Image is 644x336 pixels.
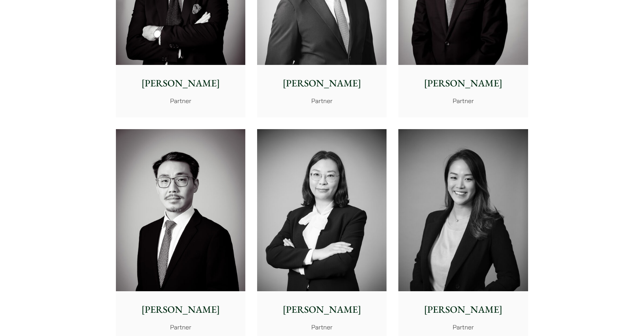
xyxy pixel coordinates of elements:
p: Partner [121,96,240,106]
p: Partner [404,96,522,106]
p: [PERSON_NAME] [121,76,240,91]
p: Partner [263,322,381,332]
p: [PERSON_NAME] [404,302,522,317]
p: [PERSON_NAME] [263,76,381,91]
p: Partner [404,322,522,332]
p: [PERSON_NAME] [263,302,381,317]
p: Partner [263,96,381,106]
p: [PERSON_NAME] [404,76,522,91]
p: Partner [121,322,240,332]
p: [PERSON_NAME] [121,302,240,317]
